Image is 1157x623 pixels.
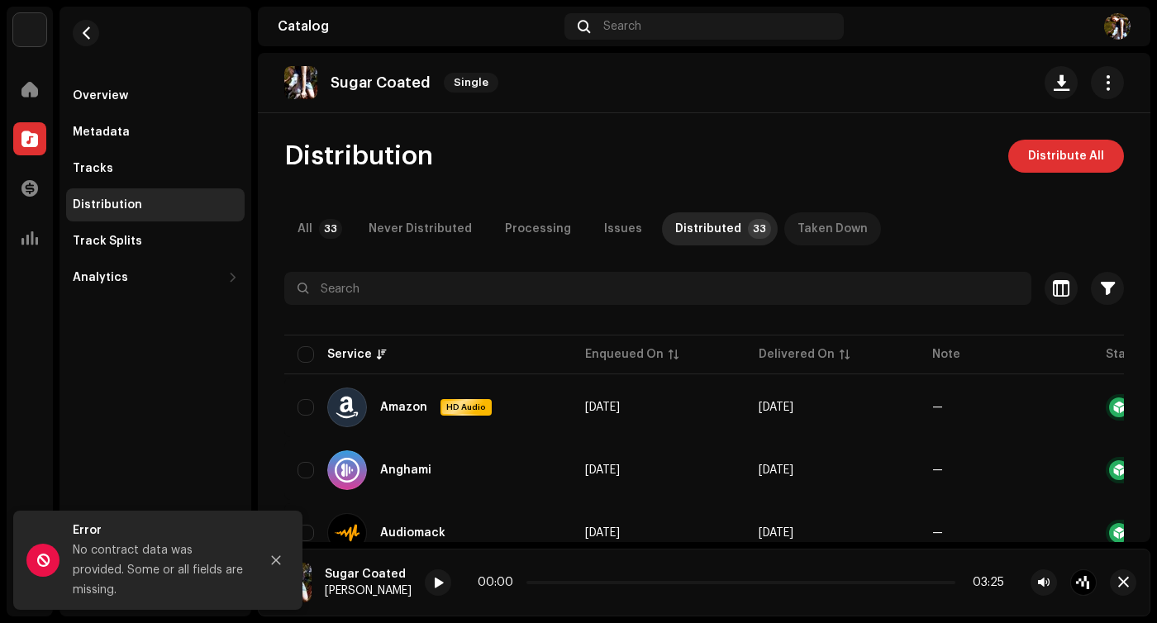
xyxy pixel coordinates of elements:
[66,79,245,112] re-m-nav-item: Overview
[585,527,620,539] span: Oct 9, 2025
[327,346,372,363] div: Service
[932,464,943,476] re-a-table-badge: —
[369,212,472,245] div: Never Distributed
[73,521,246,540] div: Error
[1008,140,1124,173] button: Distribute All
[380,464,431,476] div: Anghami
[73,89,128,102] div: Overview
[13,13,46,46] img: 3bdc119d-ef2f-4d41-acde-c0e9095fc35a
[66,188,245,221] re-m-nav-item: Distribution
[442,402,490,413] span: HD Audio
[284,272,1031,305] input: Search
[759,402,793,413] span: Oct 9, 2025
[73,540,246,600] div: No contract data was provided. Some or all fields are missing.
[478,576,520,589] div: 00:00
[932,527,943,539] re-a-table-badge: —
[259,544,293,577] button: Close
[278,20,558,33] div: Catalog
[66,225,245,258] re-m-nav-item: Track Splits
[380,402,427,413] div: Amazon
[604,212,642,245] div: Issues
[331,74,431,92] p: Sugar Coated
[73,271,128,284] div: Analytics
[73,162,113,175] div: Tracks
[932,402,943,413] re-a-table-badge: —
[66,261,245,294] re-m-nav-dropdown: Analytics
[585,346,664,363] div: Enqueued On
[585,464,620,476] span: Oct 9, 2025
[325,584,412,597] div: [PERSON_NAME]
[319,219,342,239] p-badge: 33
[73,235,142,248] div: Track Splits
[380,527,445,539] div: Audiomack
[759,527,793,539] span: Oct 9, 2025
[298,212,312,245] div: All
[798,212,868,245] div: Taken Down
[585,402,620,413] span: Oct 9, 2025
[66,152,245,185] re-m-nav-item: Tracks
[505,212,571,245] div: Processing
[603,20,641,33] span: Search
[444,73,498,93] span: Single
[748,219,771,239] p-badge: 33
[962,576,1004,589] div: 03:25
[1104,13,1131,40] img: 5c9b3827-5e8c-449f-a952-448186649d80
[73,126,130,139] div: Metadata
[675,212,741,245] div: Distributed
[284,140,433,173] span: Distribution
[66,116,245,149] re-m-nav-item: Metadata
[284,66,317,99] img: 1cc69898-2de9-44ef-9530-36a392d8e8a7
[73,198,142,212] div: Distribution
[1028,140,1104,173] span: Distribute All
[325,568,412,581] div: Sugar Coated
[759,346,835,363] div: Delivered On
[759,464,793,476] span: Oct 9, 2025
